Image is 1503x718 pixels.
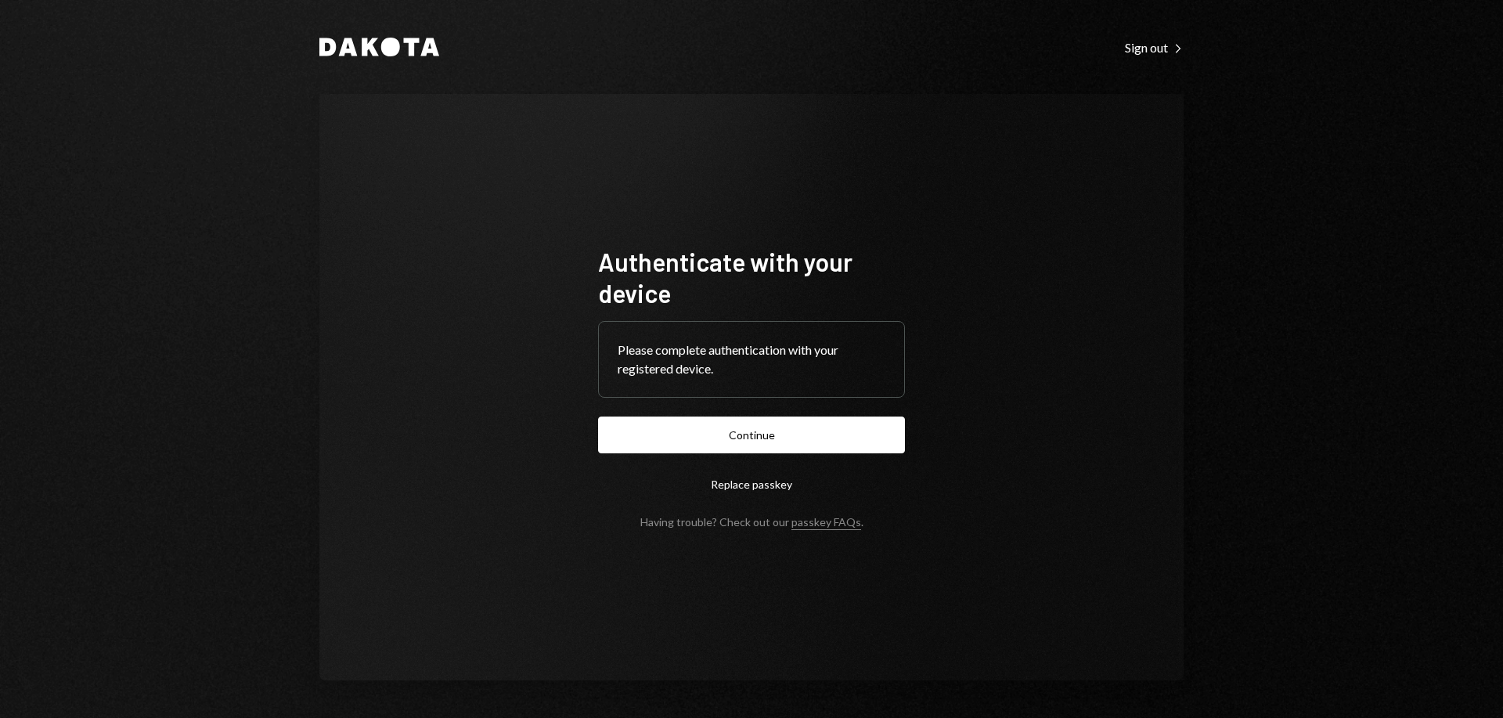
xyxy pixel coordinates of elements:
[791,515,861,530] a: passkey FAQs
[598,466,905,503] button: Replace passkey
[1125,40,1184,56] div: Sign out
[598,417,905,453] button: Continue
[1125,38,1184,56] a: Sign out
[598,246,905,308] h1: Authenticate with your device
[640,515,863,529] div: Having trouble? Check out our .
[618,341,885,378] div: Please complete authentication with your registered device.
